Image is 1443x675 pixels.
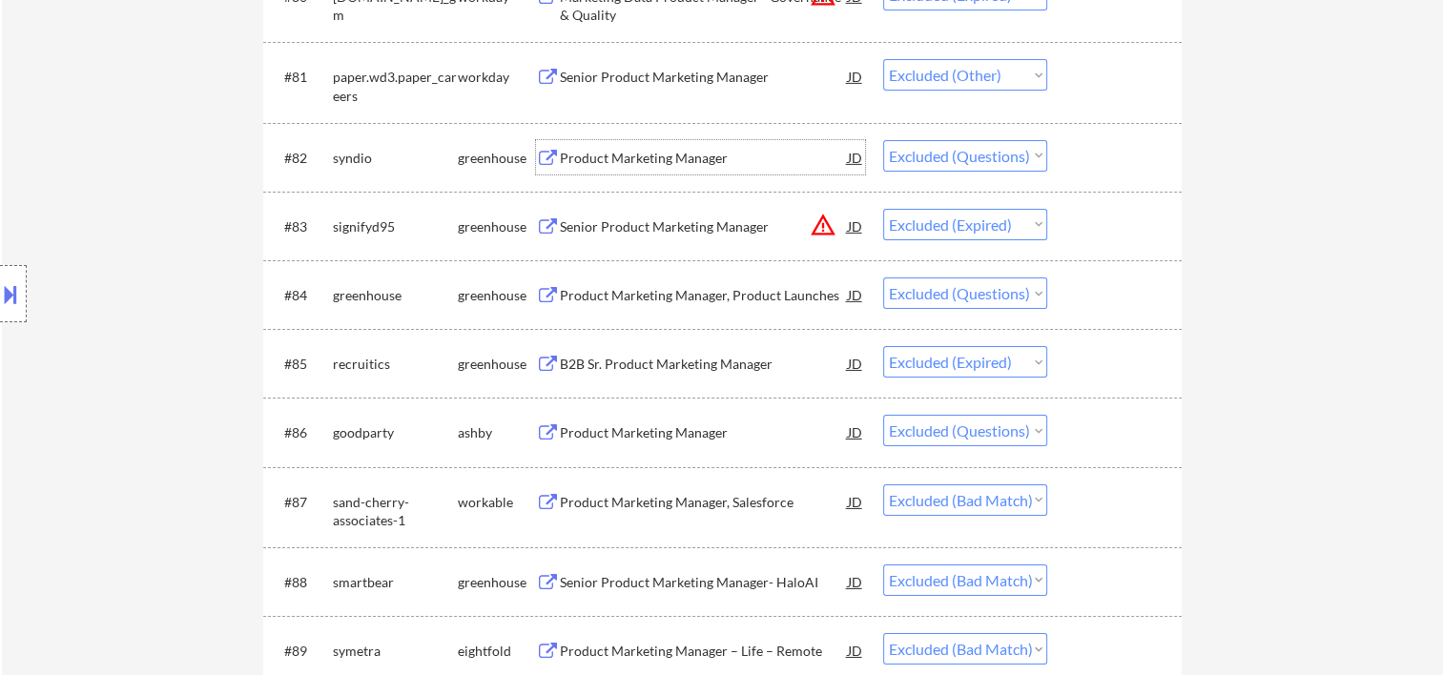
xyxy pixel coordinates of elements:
[333,423,458,442] div: goodparty
[846,140,865,174] div: JD
[333,355,458,374] div: recruitics
[458,355,536,374] div: greenhouse
[333,642,458,661] div: symetra
[560,217,848,236] div: Senior Product Marketing Manager
[333,286,458,305] div: greenhouse
[333,217,458,236] div: signifyd95
[846,484,865,519] div: JD
[846,59,865,93] div: JD
[333,493,458,530] div: sand-cherry-associates-1
[458,573,536,592] div: greenhouse
[846,564,865,599] div: JD
[458,149,536,168] div: greenhouse
[333,573,458,592] div: smartbear
[560,149,848,168] div: Product Marketing Manager
[284,493,318,512] div: #87
[560,423,848,442] div: Product Marketing Manager
[458,642,536,661] div: eightfold
[458,68,536,87] div: workday
[333,68,458,105] div: paper.wd3.paper_careers
[284,573,318,592] div: #88
[333,149,458,168] div: syndio
[560,355,848,374] div: B2B Sr. Product Marketing Manager
[560,493,848,512] div: Product Marketing Manager, Salesforce
[810,212,836,238] button: warning_amber
[846,633,865,667] div: JD
[846,209,865,243] div: JD
[846,277,865,312] div: JD
[846,415,865,449] div: JD
[284,68,318,87] div: #81
[458,423,536,442] div: ashby
[458,217,536,236] div: greenhouse
[846,346,865,380] div: JD
[560,573,848,592] div: Senior Product Marketing Manager- HaloAI
[560,286,848,305] div: Product Marketing Manager, Product Launches
[458,493,536,512] div: workable
[560,68,848,87] div: Senior Product Marketing Manager
[560,642,848,661] div: Product Marketing Manager – Life – Remote
[284,642,318,661] div: #89
[458,286,536,305] div: greenhouse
